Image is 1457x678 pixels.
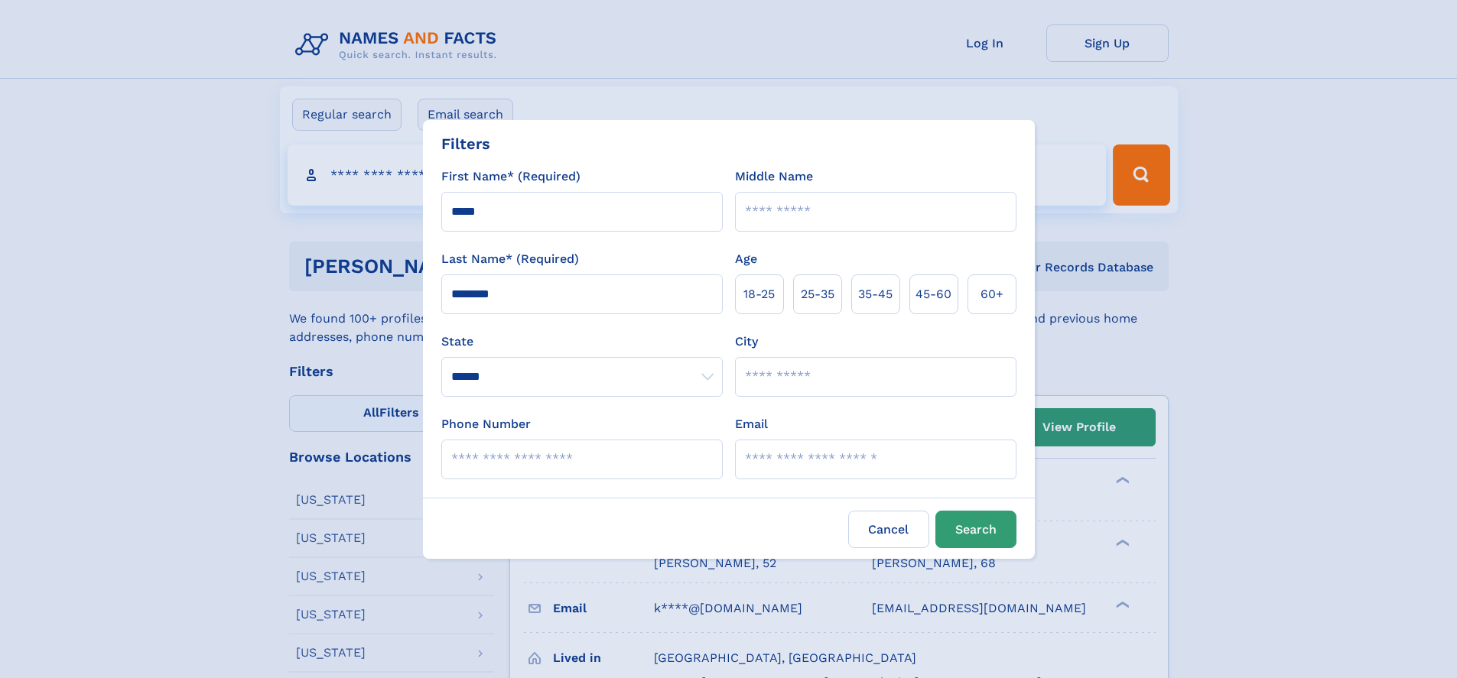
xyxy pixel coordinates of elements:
button: Search [935,511,1016,548]
label: Age [735,250,757,268]
div: Filters [441,132,490,155]
label: Cancel [848,511,929,548]
span: 35‑45 [858,285,893,303]
label: State [441,333,723,351]
label: City [735,333,758,351]
span: 45‑60 [916,285,951,303]
label: Email [735,415,768,433]
span: 25‑35 [801,285,834,303]
span: 60+ [981,285,1003,303]
label: Middle Name [735,167,813,186]
label: Phone Number [441,415,531,433]
label: First Name* (Required) [441,167,581,186]
label: Last Name* (Required) [441,250,579,268]
span: 18‑25 [743,285,775,303]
